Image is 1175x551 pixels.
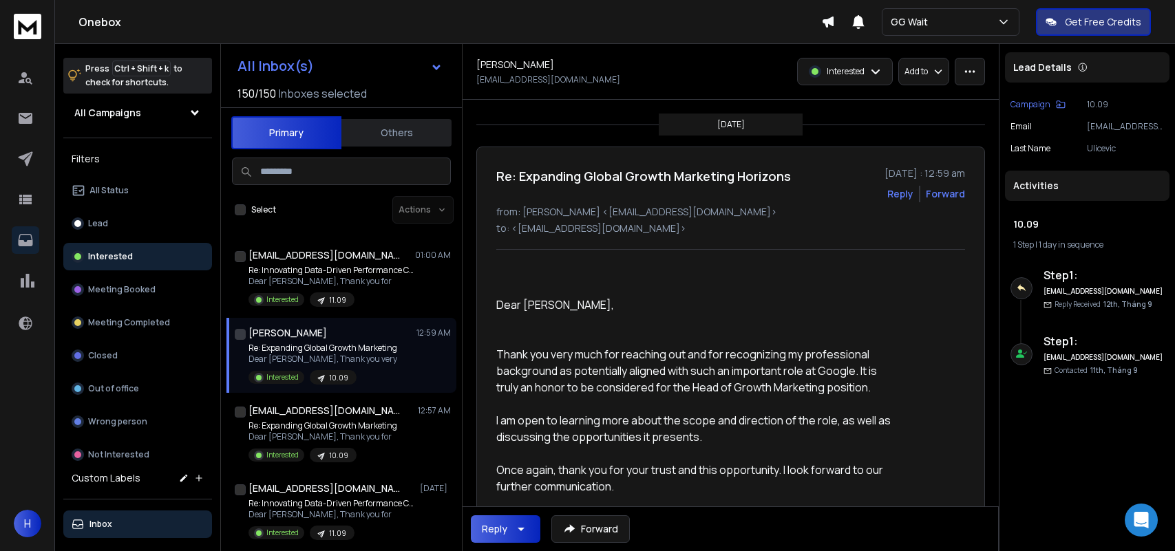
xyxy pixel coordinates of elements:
h1: [PERSON_NAME] [248,326,327,340]
p: 10.09 [329,451,348,461]
p: I am open to learning more about the scope and direction of the role, as well as discussing the o... [496,412,898,445]
h6: [EMAIL_ADDRESS][DOMAIN_NAME] [1044,286,1164,296]
p: Interested [266,294,299,305]
p: from: [PERSON_NAME] <[EMAIL_ADDRESS][DOMAIN_NAME]> [496,205,965,219]
h1: [EMAIL_ADDRESS][DOMAIN_NAME] [248,248,400,262]
div: Reply [482,522,507,536]
span: 11th, Tháng 9 [1090,365,1138,375]
p: 10.09 [329,373,348,383]
p: [DATE] [420,483,451,494]
p: [DATE] [717,119,745,130]
p: Re: Innovating Data-Driven Performance Campaigns [248,498,414,509]
p: 10.09 [1087,99,1164,110]
p: Interested [266,528,299,538]
button: H [14,510,41,537]
p: Meeting Booked [88,284,156,295]
p: 12:57 AM [418,405,451,416]
p: Interested [88,251,133,262]
button: Reply [471,515,540,543]
p: Thank you very much for reaching out and for recognizing my professional background as potentiall... [496,346,898,396]
h6: Step 1 : [1044,333,1164,349]
p: Re: Expanding Global Growth Marketing [248,420,397,431]
button: All Campaigns [63,99,212,127]
h6: Step 1 : [1044,267,1164,283]
p: Reply Received [1055,299,1152,310]
p: Wrong person [88,416,147,427]
button: All Inbox(s) [226,52,454,80]
button: Wrong person [63,408,212,435]
p: Dear [PERSON_NAME], Thank you very [248,354,397,365]
p: 01:00 AM [415,250,451,261]
button: Campaign [1010,99,1066,110]
button: Closed [63,342,212,369]
button: Reply [887,187,913,201]
button: Forward [551,515,630,543]
p: [DATE] : 12:59 am [885,166,965,180]
span: 1 Step [1013,239,1034,250]
h1: Onebox [78,14,821,30]
p: 11.09 [329,528,346,539]
label: Select [251,204,276,215]
p: Inbox [89,519,112,530]
img: logo [14,14,41,39]
span: 12th, Tháng 9 [1103,299,1152,309]
button: Inbox [63,510,212,538]
p: Dear [PERSON_NAME], [496,296,898,313]
button: Others [341,118,452,148]
button: Interested [63,243,212,270]
span: 150 / 150 [237,85,276,102]
span: Ctrl + Shift + k [112,61,171,76]
button: All Status [63,177,212,204]
p: Re: Expanding Global Growth Marketing [248,343,397,354]
div: Forward [926,187,965,201]
h3: Inboxes selected [279,85,367,102]
p: Out of office [88,383,139,394]
p: Email [1010,121,1032,132]
p: Get Free Credits [1065,15,1141,29]
button: Meeting Completed [63,309,212,336]
button: Primary [231,116,341,149]
h1: [EMAIL_ADDRESS][DOMAIN_NAME] [248,404,400,418]
p: Interested [266,372,299,382]
div: | [1013,239,1161,250]
p: Re: Innovating Data-Driven Performance Campaigns [248,265,414,276]
p: Lead [88,218,108,229]
p: Meeting Completed [88,317,170,328]
p: Contacted [1055,365,1138,376]
h3: Custom Labels [72,471,140,485]
button: Out of office [63,375,212,402]
h1: 10.09 [1013,217,1161,231]
p: Last Name [1010,143,1050,154]
h3: Filters [63,149,212,169]
p: Once again, thank you for your trust and this opportunity. I look forward to our further communic... [496,462,898,495]
h6: [EMAIL_ADDRESS][DOMAIN_NAME] [1044,352,1164,363]
p: Not Interested [88,449,149,460]
button: Meeting Booked [63,276,212,303]
p: Ulicevic [1087,143,1164,154]
p: [EMAIL_ADDRESS][DOMAIN_NAME] [1087,121,1164,132]
h1: All Inbox(s) [237,59,314,73]
button: Lead [63,210,212,237]
p: Closed [88,350,118,361]
h1: All Campaigns [74,106,141,120]
p: Add to [904,66,928,77]
p: Interested [827,66,865,77]
h1: [PERSON_NAME] [476,58,554,72]
p: to: <[EMAIL_ADDRESS][DOMAIN_NAME]> [496,222,965,235]
span: 1 day in sequence [1039,239,1103,250]
p: 11.09 [329,295,346,305]
button: Get Free Credits [1036,8,1151,36]
div: Open Intercom Messenger [1125,504,1158,537]
button: Not Interested [63,441,212,468]
p: 12:59 AM [416,327,451,338]
p: Lead Details [1013,61,1072,74]
p: All Status [89,185,129,196]
p: Interested [266,450,299,460]
h1: Re: Expanding Global Growth Marketing Horizons [496,166,791,186]
p: [EMAIL_ADDRESS][DOMAIN_NAME] [476,74,620,85]
p: Press to check for shortcuts. [85,62,182,89]
div: Activities [1005,171,1169,201]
